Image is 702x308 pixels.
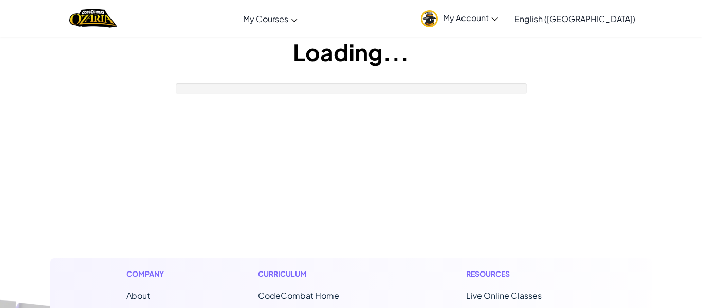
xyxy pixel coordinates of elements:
a: My Account [416,2,503,34]
span: My Courses [243,13,288,24]
a: My Courses [238,5,303,32]
a: About [126,290,150,301]
a: Ozaria by CodeCombat logo [69,8,117,29]
span: English ([GEOGRAPHIC_DATA]) [514,13,635,24]
h1: Curriculum [258,268,382,279]
a: English ([GEOGRAPHIC_DATA]) [509,5,640,32]
img: avatar [421,10,438,27]
img: Home [69,8,117,29]
h1: Resources [466,268,576,279]
a: Live Online Classes [466,290,542,301]
span: CodeCombat Home [258,290,339,301]
h1: Company [126,268,174,279]
span: My Account [443,12,498,23]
